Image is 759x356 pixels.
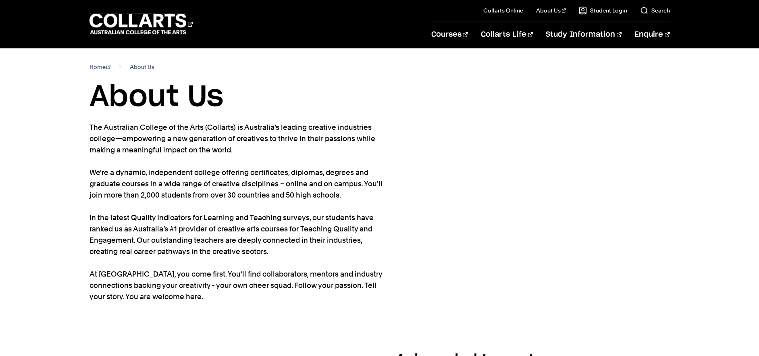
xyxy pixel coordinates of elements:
p: The Australian College of the Arts (Collarts) is Australia’s leading creative industries college—... [89,122,384,302]
a: Student Login [579,6,627,15]
a: Study Information [546,21,622,48]
a: Home [89,61,111,73]
span: About Us [130,61,154,73]
div: Go to homepage [89,12,193,35]
a: Collarts Life [481,21,533,48]
h1: About Us [89,79,670,115]
a: Courses [431,21,468,48]
a: Enquire [634,21,670,48]
a: Collarts Online [483,6,523,15]
a: About Us [536,6,566,15]
a: Search [640,6,670,15]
